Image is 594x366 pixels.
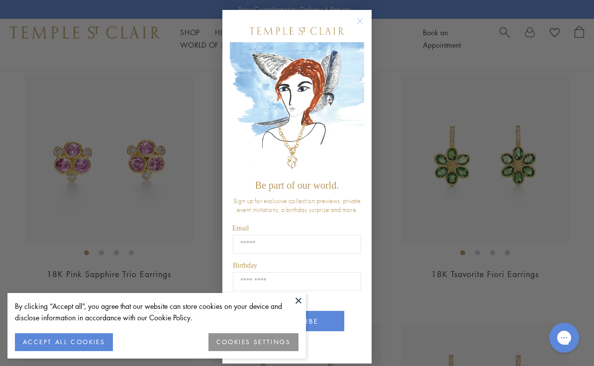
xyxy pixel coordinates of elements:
[232,224,249,232] span: Email
[233,235,361,254] input: Email
[255,180,339,191] span: Be part of our world.
[233,262,257,269] span: Birthday
[233,196,361,214] span: Sign up for exclusive collection previews, private event invitations, a birthday surprise and more.
[208,333,298,351] button: COOKIES SETTINGS
[544,319,584,356] iframe: Gorgias live chat messenger
[250,27,344,35] img: Temple St. Clair
[230,42,364,175] img: c4a9eb12-d91a-4d4a-8ee0-386386f4f338.jpeg
[15,333,113,351] button: ACCEPT ALL COOKIES
[359,20,371,32] button: Close dialog
[15,300,298,323] div: By clicking “Accept all”, you agree that our website can store cookies on your device and disclos...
